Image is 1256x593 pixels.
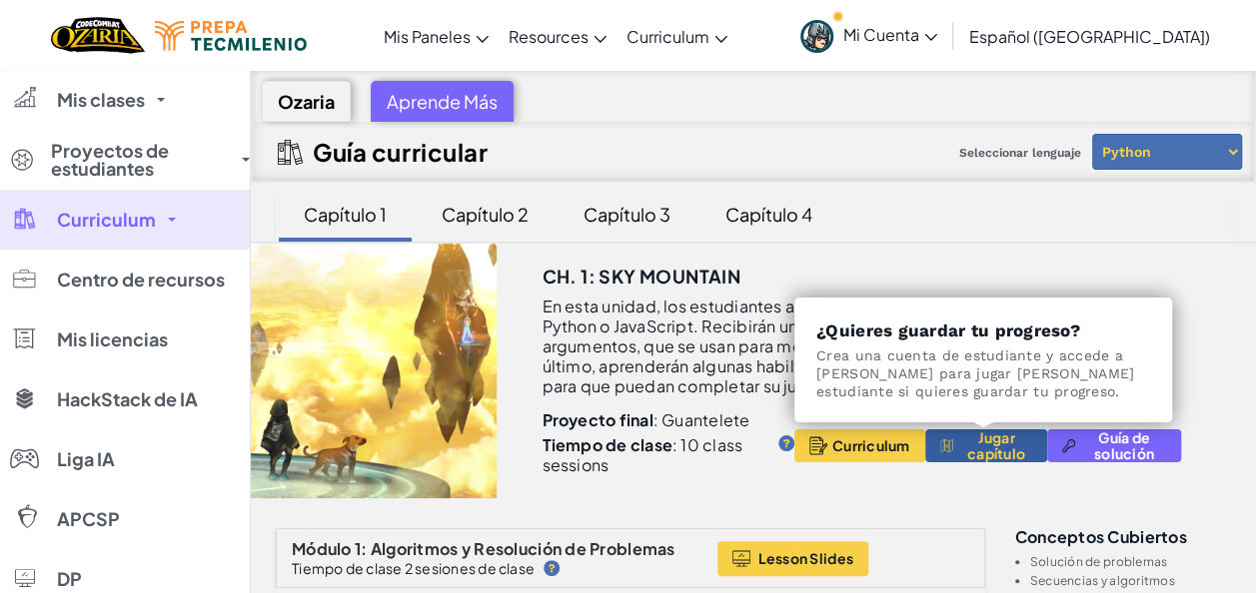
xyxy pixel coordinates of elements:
p: En esta unidad, los estudiantes aprenderán nociones básicas de la sintaxis de Python o JavaScript... [542,296,1181,396]
span: Centro de recursos [57,271,225,289]
span: Guía de solución [1082,429,1166,461]
p: Tiempo de clase 2 sesiones de clase [292,560,535,576]
h3: ¿Quieres guardar tu progreso? [816,319,1150,341]
span: Curriculum [832,437,910,453]
a: Resources [499,9,617,63]
h3: Ch. 1: Sky Mountain [542,262,740,292]
img: avatar [800,20,833,53]
div: Aprende Más [371,81,514,122]
li: Secuencias y algoritmos [1030,574,1232,587]
img: IconHint.svg [778,435,794,451]
a: Ozaria by CodeCombat logo [51,15,144,56]
a: Español ([GEOGRAPHIC_DATA]) [959,9,1220,63]
span: Lesson Slides [757,550,853,566]
span: Mis Paneles [384,26,471,47]
div: Capítulo 2 [422,191,549,238]
p: : 10 class sessions [542,435,768,475]
a: Curriculum [617,9,737,63]
span: Español ([GEOGRAPHIC_DATA]) [969,26,1210,47]
span: Mis licencias [57,330,168,348]
b: Proyecto final [542,409,652,430]
div: Capítulo 1 [284,191,407,238]
button: Curriculum [794,429,925,462]
span: Curriculum [57,211,156,229]
span: Proyectos de estudiantes [51,142,230,178]
img: Home [51,15,144,56]
li: Solución de problemas [1030,555,1232,568]
b: Tiempo de clase [542,434,671,455]
div: Capítulo 3 [564,191,690,238]
span: 1: [355,538,368,559]
button: Guía de solución [1047,429,1181,462]
span: Seleccionar lenguaje [951,138,1089,168]
h3: Conceptos cubiertos [1015,528,1232,545]
span: HackStack de IA [57,390,198,408]
h2: Guía curricular [313,138,488,166]
a: Mis Paneles [374,9,499,63]
span: Mis clases [57,91,145,109]
button: Jugar capítulo [925,429,1047,462]
span: Curriculum [627,26,709,47]
div: Ozaria [262,81,351,122]
img: IconCurriculumGuide.svg [278,140,303,165]
span: Mi Cuenta [843,24,937,45]
div: Capítulo 4 [705,191,832,238]
img: IconHint.svg [544,560,560,576]
span: Jugar capítulo [960,429,1031,461]
img: Tecmilenio logo [155,21,307,51]
a: Mi Cuenta [790,4,947,67]
span: Liga IA [57,450,115,468]
button: Lesson Slides [717,541,868,576]
span: Resources [509,26,589,47]
p: Crea una cuenta de estudiante y accede a [PERSON_NAME] para jugar [PERSON_NAME] estudiante si qui... [816,346,1150,400]
p: : Guantelete [542,410,793,430]
span: Algoritmos y Resolución de Problemas [371,538,675,559]
span: Módulo [292,538,352,559]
